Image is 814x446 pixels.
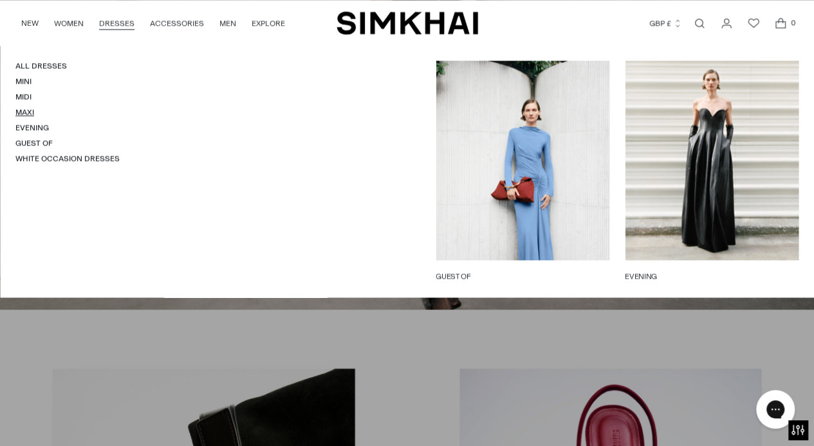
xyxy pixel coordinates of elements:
a: Open cart modal [768,10,793,36]
iframe: Gorgias live chat messenger [750,386,801,433]
a: Open search modal [687,10,712,36]
a: WOMEN [54,9,84,37]
a: EXPLORE [252,9,285,37]
a: SIMKHAI [337,10,478,35]
button: GBP £ [649,9,682,37]
span: 0 [787,17,799,28]
a: MEN [219,9,236,37]
a: Wishlist [741,10,766,36]
a: Go to the account page [714,10,739,36]
a: DRESSES [99,9,134,37]
a: ACCESSORIES [150,9,204,37]
a: NEW [21,9,39,37]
